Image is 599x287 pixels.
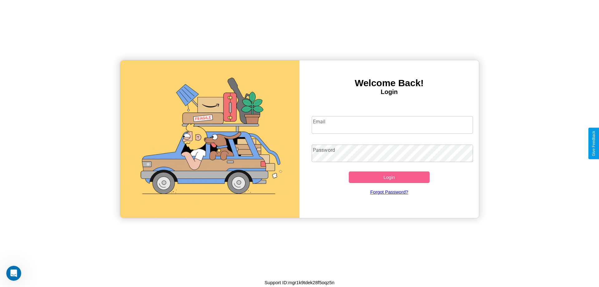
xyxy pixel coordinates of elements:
[265,278,334,287] p: Support ID: mgr1k9tdek28f5oqz5n
[299,78,479,88] h3: Welcome Back!
[349,171,430,183] button: Login
[309,183,470,201] a: Forgot Password?
[6,266,21,281] iframe: Intercom live chat
[299,88,479,96] h4: Login
[592,131,596,156] div: Give Feedback
[120,60,299,218] img: gif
